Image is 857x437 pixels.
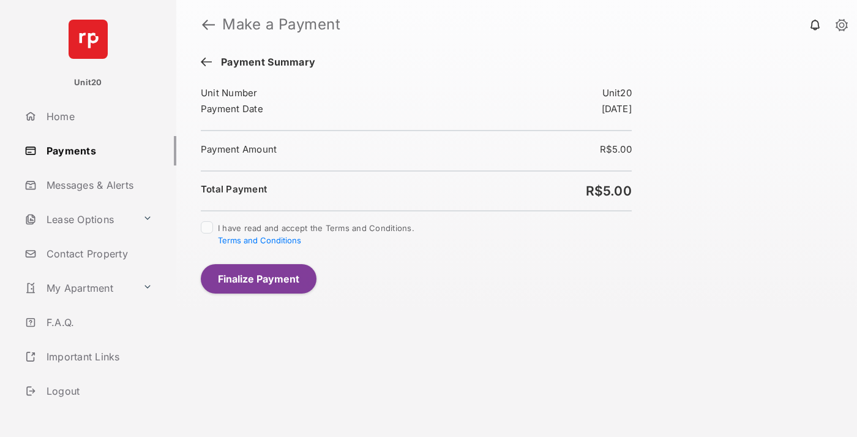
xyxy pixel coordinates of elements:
[20,308,176,337] a: F.A.Q.
[20,102,176,131] a: Home
[218,235,301,245] button: I have read and accept the Terms and Conditions.
[201,264,316,294] button: Finalize Payment
[215,56,315,70] span: Payment Summary
[20,273,138,303] a: My Apartment
[218,223,414,245] span: I have read and accept the Terms and Conditions.
[222,17,340,32] strong: Make a Payment
[20,136,176,165] a: Payments
[74,77,102,89] p: Unit20
[20,205,138,234] a: Lease Options
[20,170,176,200] a: Messages & Alerts
[20,376,176,406] a: Logout
[20,342,157,371] a: Important Links
[69,20,108,59] img: svg+xml;base64,PHN2ZyB4bWxucz0iaHR0cDovL3d3dy53My5vcmcvMjAwMC9zdmciIHdpZHRoPSI2NCIgaGVpZ2h0PSI2NC...
[20,239,176,268] a: Contact Property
